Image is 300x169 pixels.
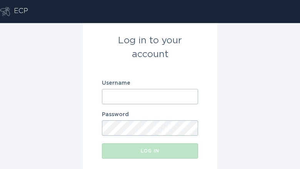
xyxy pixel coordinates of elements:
div: Log in to your account [102,34,198,61]
div: Log in [106,149,194,153]
button: Log in [102,143,198,159]
label: Username [102,80,198,86]
label: Password [102,112,198,117]
div: ECP [14,7,28,16]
